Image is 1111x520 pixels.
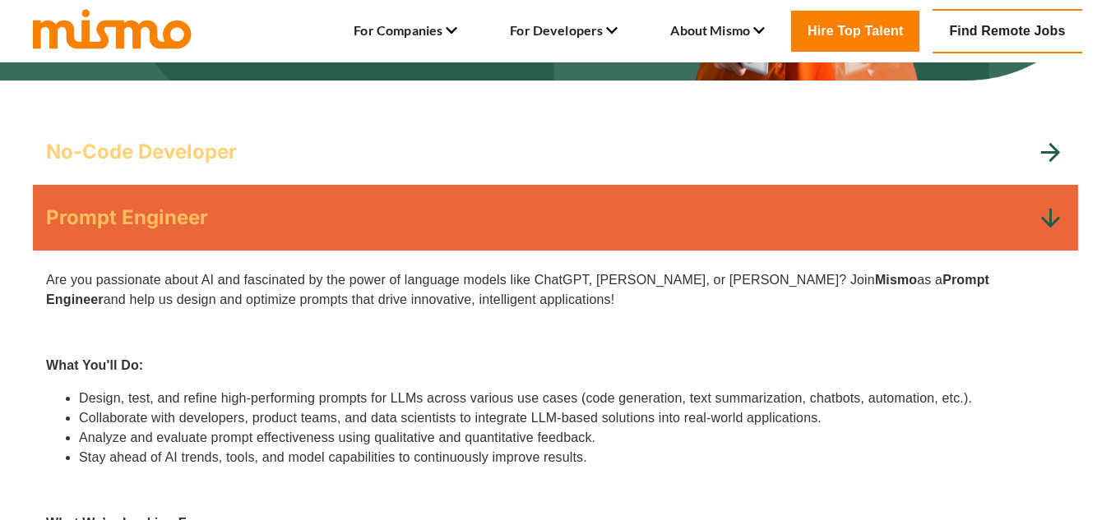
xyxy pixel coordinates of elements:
[79,389,1065,408] li: Design, test, and refine high-performing prompts for LLMs across various use cases (code generati...
[46,139,237,165] h5: No-Code Developer
[875,273,917,287] strong: Mismo
[354,17,457,45] li: For Companies
[33,185,1078,251] div: Prompt Engineer
[79,408,1065,428] li: Collaborate with developers, product teams, and data scientists to integrate LLM-based solutions ...
[33,119,1078,185] div: No-Code Developer
[933,9,1081,53] a: Find Remote Jobs
[670,17,765,45] li: About Mismo
[46,358,143,372] strong: What You'll Do:
[46,270,1065,310] p: Are you passionate about AI and fascinated by the power of language models like ChatGPT, [PERSON_...
[79,448,1065,467] li: Stay ahead of AI trends, tools, and model capabilities to continuously improve results.
[30,6,194,50] img: logo
[510,17,618,45] li: For Developers
[46,205,208,231] h5: Prompt Engineer
[791,11,919,52] a: Hire Top Talent
[79,428,1065,448] li: Analyze and evaluate prompt effectiveness using qualitative and quantitative feedback.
